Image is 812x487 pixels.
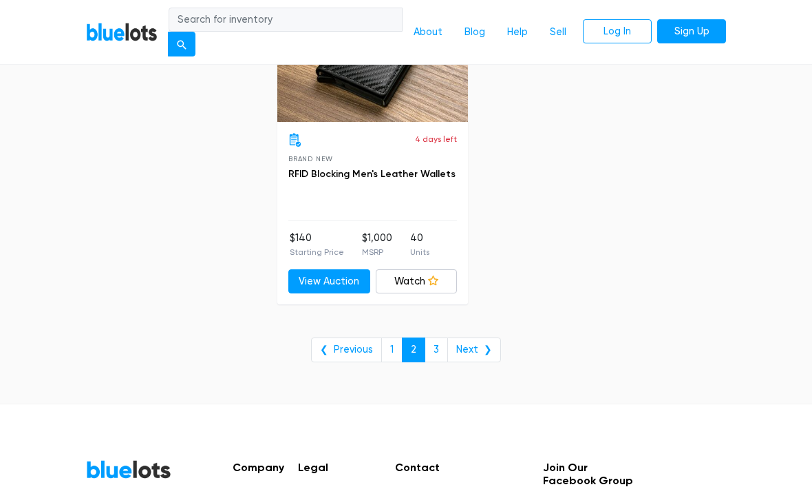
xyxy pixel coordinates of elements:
[381,338,403,362] a: 1
[290,246,344,258] p: Starting Price
[395,461,528,474] h5: Contact
[496,19,539,45] a: Help
[362,246,392,258] p: MSRP
[288,168,456,180] a: RFID Blocking Men's Leather Wallets
[410,231,429,258] li: 40
[311,338,382,362] a: ❮ Previous
[402,338,425,362] a: 2
[543,461,638,487] h5: Join Our Facebook Group
[447,338,501,362] a: Next ❯
[410,246,429,258] p: Units
[233,461,284,474] h5: Company
[403,19,453,45] a: About
[453,19,496,45] a: Blog
[657,19,726,44] a: Sign Up
[376,269,458,294] a: Watch
[362,231,392,258] li: $1,000
[298,461,381,474] h5: Legal
[86,22,158,42] a: BlueLots
[539,19,577,45] a: Sell
[290,231,344,258] li: $140
[169,8,403,32] input: Search for inventory
[415,133,457,145] p: 4 days left
[288,269,370,294] a: View Auction
[583,19,652,44] a: Log In
[288,155,333,163] span: Brand New
[425,338,448,362] a: 3
[86,459,171,479] a: BlueLots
